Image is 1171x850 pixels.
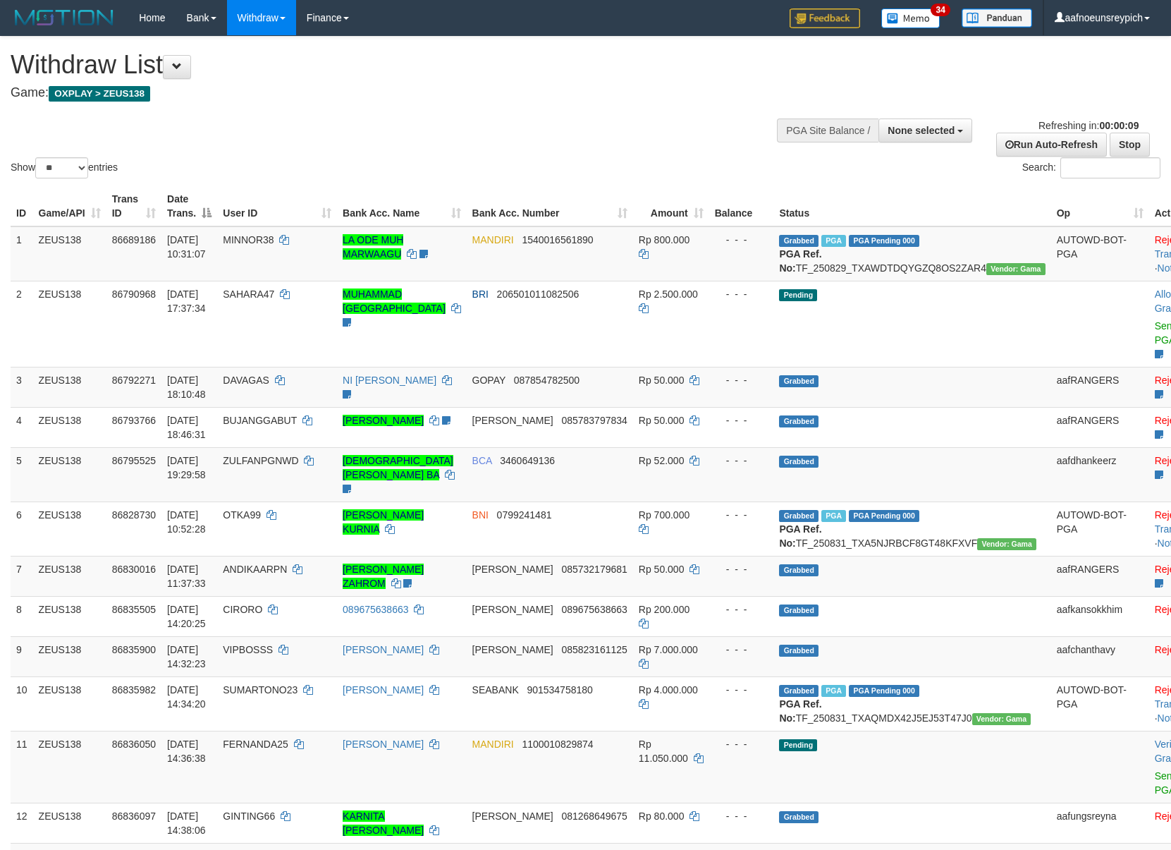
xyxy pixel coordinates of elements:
span: Copy 3460649136 to clipboard [500,455,555,466]
span: GOPAY [472,375,505,386]
td: ZEUS138 [33,226,106,281]
span: Grabbed [779,456,819,468]
span: ZULFANPGNWD [223,455,298,466]
td: TF_250829_TXAWDTDQYGZQ8OS2ZAR4 [773,226,1050,281]
span: MINNOR38 [223,234,274,245]
span: Refreshing in: [1038,120,1139,131]
a: [PERSON_NAME] [343,684,424,696]
td: ZEUS138 [33,407,106,447]
a: [PERSON_NAME] [343,644,424,655]
span: Copy 0799241481 to clipboard [497,509,552,521]
div: - - - [715,643,768,657]
td: 10 [11,676,33,731]
a: Run Auto-Refresh [996,133,1107,157]
span: [PERSON_NAME] [472,415,553,426]
span: Rp 52.000 [639,455,685,466]
span: 86835900 [112,644,156,655]
span: Copy 1540016561890 to clipboard [522,234,593,245]
td: ZEUS138 [33,367,106,407]
span: Rp 200.000 [639,604,689,615]
td: ZEUS138 [33,676,106,731]
span: 86836097 [112,810,156,822]
td: ZEUS138 [33,556,106,596]
span: [DATE] 17:37:34 [167,289,206,314]
td: 7 [11,556,33,596]
td: aafRANGERS [1051,556,1149,596]
th: Balance [709,186,774,226]
span: Rp 50.000 [639,564,685,575]
span: [DATE] 18:46:31 [167,415,206,440]
img: MOTION_logo.png [11,7,118,28]
a: [DEMOGRAPHIC_DATA][PERSON_NAME] BA [343,455,453,480]
td: aafungsreyna [1051,803,1149,843]
span: FERNANDA25 [223,739,288,750]
span: None selected [888,125,955,136]
th: Status [773,186,1050,226]
span: [PERSON_NAME] [472,564,553,575]
td: aafchanthavy [1051,636,1149,676]
a: [PERSON_NAME] ZAHROM [343,564,424,589]
img: panduan.png [962,8,1032,28]
span: Rp 2.500.000 [639,289,698,300]
span: PGA Pending [849,685,919,697]
span: 86835982 [112,684,156,696]
b: PGA Ref. No: [779,248,821,274]
span: SUMARTONO23 [223,684,298,696]
th: Op: activate to sort column ascending [1051,186,1149,226]
span: [PERSON_NAME] [472,644,553,655]
span: Marked by aafsreyleap [821,510,846,522]
td: ZEUS138 [33,281,106,367]
span: Grabbed [779,605,819,617]
span: PGA Pending [849,235,919,247]
span: [DATE] 18:10:48 [167,375,206,400]
b: PGA Ref. No: [779,523,821,549]
span: Rp 50.000 [639,375,685,386]
span: Marked by aafkaynarin [821,685,846,697]
span: [DATE] 14:36:38 [167,739,206,764]
td: 11 [11,731,33,803]
span: Rp 7.000.000 [639,644,698,655]
span: Marked by aafkaynarin [821,235,846,247]
a: KARNITA [PERSON_NAME] [343,810,424,836]
span: Vendor URL: https://trx31.1velocity.biz [986,263,1046,275]
span: CIRORO [223,604,262,615]
div: - - - [715,602,768,617]
span: [PERSON_NAME] [472,810,553,822]
span: 86793766 [112,415,156,426]
a: [PERSON_NAME] [343,415,424,426]
span: 86830016 [112,564,156,575]
div: - - - [715,373,768,387]
span: OXPLAY > ZEUS138 [49,86,150,102]
a: Stop [1110,133,1150,157]
div: - - - [715,562,768,576]
td: 2 [11,281,33,367]
td: ZEUS138 [33,636,106,676]
div: - - - [715,233,768,247]
span: BUJANGGABUT [223,415,297,426]
b: PGA Ref. No: [779,698,821,724]
a: [PERSON_NAME] [343,739,424,750]
td: aafRANGERS [1051,367,1149,407]
h1: Withdraw List [11,51,766,79]
span: 86790968 [112,289,156,300]
span: MANDIRI [472,234,514,245]
span: [DATE] 14:20:25 [167,604,206,629]
span: 86792271 [112,375,156,386]
td: 8 [11,596,33,636]
td: AUTOWD-BOT-PGA [1051,502,1149,556]
td: ZEUS138 [33,502,106,556]
span: Grabbed [779,685,819,697]
span: Rp 11.050.000 [639,739,688,764]
span: OTKA99 [223,509,261,521]
th: ID [11,186,33,226]
span: Copy 085823161125 to clipboard [561,644,627,655]
th: User ID: activate to sort column ascending [217,186,337,226]
td: 12 [11,803,33,843]
td: 9 [11,636,33,676]
span: VIPBOSSS [223,644,273,655]
td: aafRANGERS [1051,407,1149,447]
span: [DATE] 11:37:33 [167,564,206,589]
span: Copy 1100010829874 to clipboard [522,739,593,750]
td: aafkansokkhim [1051,596,1149,636]
td: ZEUS138 [33,596,106,636]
